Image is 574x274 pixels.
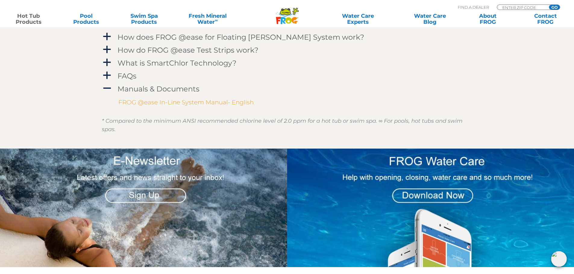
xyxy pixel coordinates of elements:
span: a [102,71,111,80]
a: AboutFROG [465,13,510,25]
span: A [102,84,111,93]
a: FROG @ease In-Line System Manual- English [118,99,254,106]
a: A Manuals & Documents [102,83,472,94]
h4: FAQs [118,72,136,80]
a: Water CareExperts [322,13,394,25]
input: Zip Code Form [502,5,542,10]
a: a FAQs [102,70,472,82]
a: a How does FROG @ease for Floating [PERSON_NAME] System work? [102,32,472,43]
em: * Compared to the minimum ANSI recommended chlorine level of 2.0 ppm for a hot tub or swim spa. ∞... [102,118,463,133]
sup: ∞ [215,18,218,23]
a: a What is SmartChlor Technology? [102,57,472,69]
h4: Manuals & Documents [118,85,199,93]
a: a How do FROG @ease Test Strips work? [102,45,472,56]
a: Fresh MineralWater∞ [179,13,236,25]
span: a [102,32,111,41]
img: openIcon [551,251,567,267]
a: ContactFROG [523,13,568,25]
h4: What is SmartChlor Technology? [118,59,237,67]
h4: How does FROG @ease for Floating [PERSON_NAME] System work? [118,33,364,41]
p: Find A Dealer [458,5,489,10]
a: PoolProducts [64,13,109,25]
span: a [102,58,111,67]
a: Hot TubProducts [6,13,51,25]
a: Water CareBlog [407,13,452,25]
input: GO [549,5,560,10]
a: Swim SpaProducts [122,13,167,25]
h4: How do FROG @ease Test Strips work? [118,46,259,54]
span: a [102,45,111,54]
